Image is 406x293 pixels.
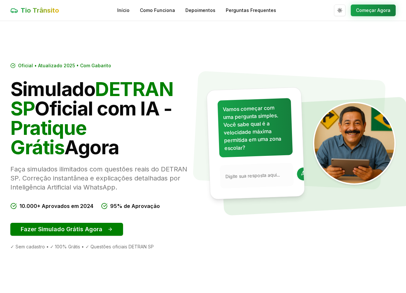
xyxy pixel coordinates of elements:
[313,102,396,185] img: Tio Trânsito
[110,202,160,210] span: 95% de Aprovação
[10,223,123,236] button: Fazer Simulado Grátis Agora
[10,165,198,192] p: Faça simulados ilimitados com questões reais do DETRAN SP. Correção instantânea e explicações det...
[10,77,173,120] span: DETRAN SP
[10,6,59,15] a: Tio Trânsito
[21,6,59,15] span: Tio Trânsito
[223,103,287,152] p: Vamos começar com uma pergunta simples. Você sabe qual é a velocidade máxima permitida em uma zon...
[19,202,93,210] span: 10.000+ Aprovados em 2024
[351,5,396,16] button: Começar Agora
[10,116,86,159] span: Pratique Grátis
[117,7,130,14] a: Início
[10,79,198,157] h1: Simulado Oficial com IA - Agora
[226,7,276,14] a: Perguntas Frequentes
[10,244,198,250] div: ✓ Sem cadastro • ✓ 100% Grátis • ✓ Questões oficiais DETRAN SP
[140,7,175,14] a: Como Funciona
[185,7,215,14] a: Depoimentos
[225,171,293,180] input: Digite sua resposta aqui...
[18,62,111,69] span: Oficial • Atualizado 2025 • Com Gabarito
